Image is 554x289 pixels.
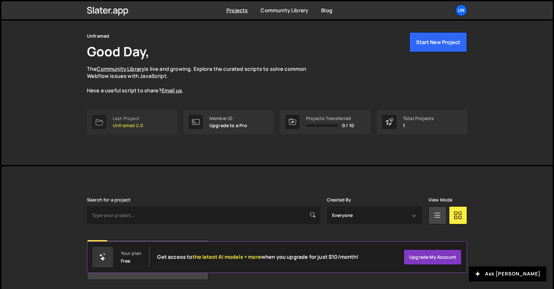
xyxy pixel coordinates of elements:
span: the latest AI models + more [193,253,261,260]
div: Projects Transferred [306,116,354,121]
a: Last Project Unframed 2.0 [87,110,177,134]
div: Un [87,240,108,260]
h1: Good Day, [87,42,149,60]
label: Created By [327,197,351,202]
p: Upgrade to a Pro [209,123,247,128]
label: View Mode [428,197,452,202]
span: 0 / 10 [342,123,354,128]
a: Email us [162,87,182,94]
a: Un Unframed 2.0 Created by [EMAIL_ADDRESS][DOMAIN_NAME] 14 pages, last updated by about 21 hours ago [87,240,208,280]
input: Type your project... [87,206,320,224]
p: 1 [403,123,434,128]
div: Total Projects [403,116,434,121]
p: The is live and growing. Explore the curated scripts to solve common Webflow issues with JavaScri... [87,65,319,94]
div: Last Project [113,116,143,121]
a: Community Library [97,65,144,72]
div: Free [121,258,130,264]
h2: Get access to when you upgrade for just $10/month! [157,254,358,260]
a: Upgrade my account [404,249,462,265]
a: Community Library [261,7,308,14]
a: Projects [226,7,248,14]
p: Unframed 2.0 [113,123,143,128]
h2: Unframed 2.0 [111,240,189,247]
button: Start New Project [409,32,467,52]
button: Ask [PERSON_NAME] [469,266,546,281]
a: Un [455,5,467,16]
a: Blog [321,7,332,14]
div: Your plan [121,251,141,256]
div: Unframed [87,32,109,40]
label: Search for a project [87,197,130,202]
div: Member ID [209,116,247,121]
